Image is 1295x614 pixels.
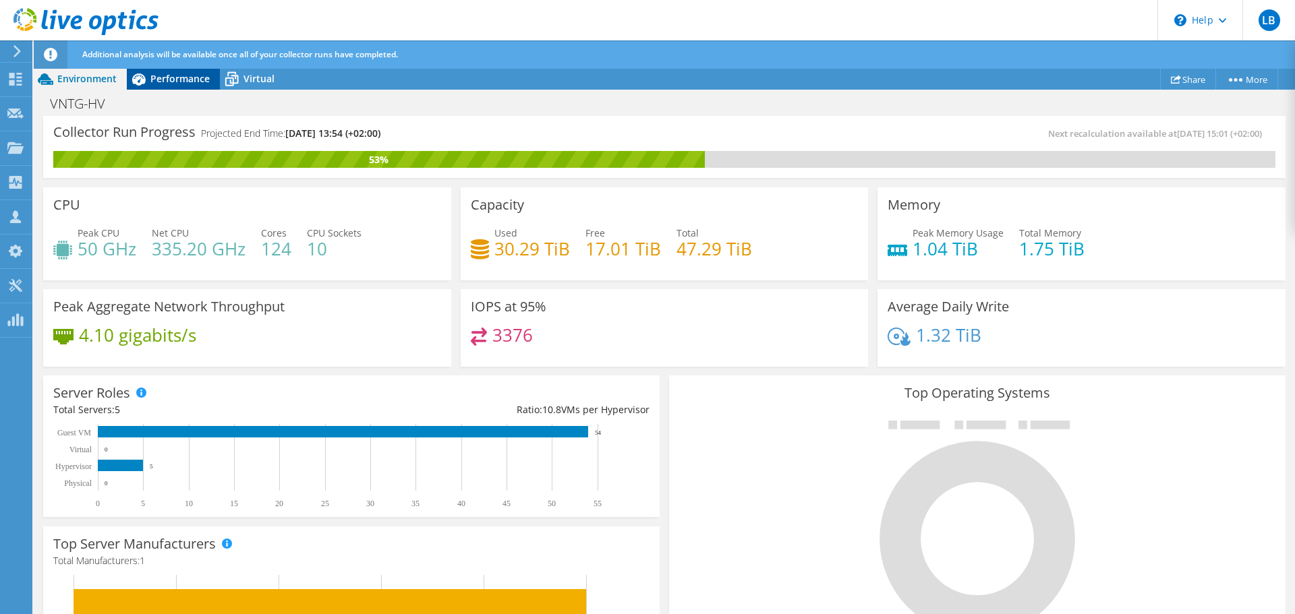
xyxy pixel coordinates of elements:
a: More [1215,69,1278,90]
h4: 1.04 TiB [913,241,1004,256]
span: Performance [150,72,210,85]
h3: IOPS at 95% [471,299,546,314]
span: 5 [115,403,120,416]
span: Free [585,226,605,239]
h4: 47.29 TiB [677,241,752,256]
h3: Top Server Manufacturers [53,536,216,551]
text: 0 [96,499,100,508]
div: Ratio: VMs per Hypervisor [351,402,650,417]
h4: Total Manufacturers: [53,553,650,568]
span: [DATE] 13:54 (+02:00) [285,127,380,140]
h1: VNTG-HV [44,96,126,111]
h3: Memory [888,197,940,212]
span: Next recalculation available at [1048,127,1269,140]
text: 0 [105,480,108,487]
text: 35 [411,499,420,508]
h3: Average Daily Write [888,299,1009,314]
h3: CPU [53,197,80,212]
text: 5 [141,499,145,508]
span: LB [1259,9,1280,31]
h3: Peak Aggregate Network Throughput [53,299,285,314]
span: Used [494,226,517,239]
span: CPU Sockets [307,226,362,239]
span: [DATE] 15:01 (+02:00) [1177,127,1262,140]
h4: 3376 [492,328,533,342]
span: Additional analysis will be available once all of your collector runs have completed. [82,49,398,60]
text: 15 [230,499,238,508]
text: 50 [548,499,556,508]
span: Net CPU [152,226,189,239]
div: Total Servers: [53,402,351,417]
h4: 4.10 gigabits/s [79,328,196,342]
span: 10.8 [542,403,561,416]
span: Total [677,226,699,239]
text: Guest VM [57,428,91,437]
text: 40 [457,499,465,508]
h4: 124 [261,241,291,256]
h4: 10 [307,241,362,256]
text: Physical [64,479,92,488]
text: 25 [321,499,329,508]
h4: Projected End Time: [201,126,380,141]
text: Virtual [69,445,92,454]
h4: 335.20 GHz [152,241,246,256]
text: 5 [150,463,153,470]
text: 45 [502,499,511,508]
span: Virtual [243,72,275,85]
h4: 1.75 TiB [1019,241,1085,256]
span: Peak CPU [78,226,119,239]
span: Environment [57,72,117,85]
text: 20 [275,499,283,508]
h3: Server Roles [53,386,130,400]
text: 30 [366,499,374,508]
text: Hypervisor [55,462,92,471]
h3: Top Operating Systems [679,386,1275,400]
text: 0 [105,446,108,453]
div: 53% [53,152,705,167]
span: Cores [261,226,287,239]
h4: 17.01 TiB [585,241,661,256]
h3: Capacity [471,197,524,212]
h4: 1.32 TiB [916,328,981,342]
text: 55 [594,499,602,508]
span: Total Memory [1019,226,1081,239]
span: 1 [140,554,145,567]
a: Share [1160,69,1216,90]
h4: 50 GHz [78,241,136,256]
svg: \n [1174,14,1186,26]
h4: 30.29 TiB [494,241,570,256]
text: 54 [595,429,602,436]
text: 10 [185,499,193,508]
span: Peak Memory Usage [913,226,1004,239]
